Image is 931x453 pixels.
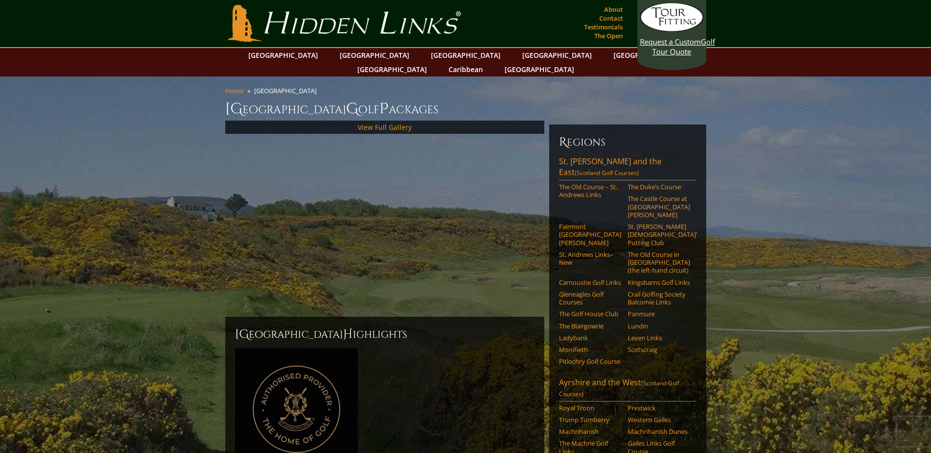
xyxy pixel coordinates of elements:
span: H [343,327,353,342]
a: Lundin [628,322,690,330]
a: Monifieth [559,346,621,353]
a: Prestwick [628,404,690,412]
a: Pitlochry Golf Course [559,357,621,365]
a: Kingsbarns Golf Links [628,278,690,286]
a: St. Andrews Links–New [559,251,621,267]
a: Testimonials [582,20,625,34]
a: Royal Troon [559,404,621,412]
a: The Blairgowrie [559,322,621,330]
a: Western Gailes [628,416,690,424]
a: The Golf House Club [559,310,621,318]
a: Crail Golfing Society Balcomie Links [628,290,690,306]
a: The Castle Course at [GEOGRAPHIC_DATA][PERSON_NAME] [628,195,690,219]
a: Scotscraig [628,346,690,353]
a: [GEOGRAPHIC_DATA] [335,48,414,62]
a: Ayrshire and the West(Scotland Golf Courses) [559,377,696,402]
a: [GEOGRAPHIC_DATA] [426,48,505,62]
a: Caribbean [444,62,488,76]
a: Panmure [628,310,690,318]
a: St. [PERSON_NAME] and the East(Scotland Golf Courses) [559,156,696,180]
span: (Scotland Golf Courses) [575,169,639,177]
li: [GEOGRAPHIC_DATA] [254,86,320,95]
a: Leven Links [628,334,690,342]
a: Home [225,86,243,95]
span: Request a Custom [640,37,701,47]
a: Machrihanish Dunes [628,428,690,435]
a: Trump Turnberry [559,416,621,424]
a: About [602,2,625,16]
h1: [GEOGRAPHIC_DATA] olf ackages [225,99,706,119]
a: The Open [592,29,625,43]
a: Gleneagles Golf Courses [559,290,621,306]
a: The Old Course – St. Andrews Links [559,183,621,199]
a: Contact [597,11,625,25]
a: [GEOGRAPHIC_DATA] [500,62,579,76]
span: P [379,99,389,119]
a: Fairmont [GEOGRAPHIC_DATA][PERSON_NAME] [559,223,621,247]
a: Carnoustie Golf Links [559,278,621,286]
a: The Old Course in [GEOGRAPHIC_DATA] (the left-hand circuit) [628,251,690,275]
a: The Duke’s Course [628,183,690,191]
a: Machrihanish [559,428,621,435]
a: Request a CustomGolf Tour Quote [640,2,704,56]
a: [GEOGRAPHIC_DATA] [243,48,323,62]
a: [GEOGRAPHIC_DATA] [517,48,597,62]
a: St. [PERSON_NAME] [DEMOGRAPHIC_DATA]’ Putting Club [628,223,690,247]
span: (Scotland Golf Courses) [559,379,679,398]
h6: Regions [559,134,696,150]
a: Ladybank [559,334,621,342]
h2: [GEOGRAPHIC_DATA] ighlights [235,327,534,342]
a: [GEOGRAPHIC_DATA] [609,48,688,62]
a: [GEOGRAPHIC_DATA] [352,62,432,76]
span: G [346,99,358,119]
a: View Full Gallery [358,123,412,132]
